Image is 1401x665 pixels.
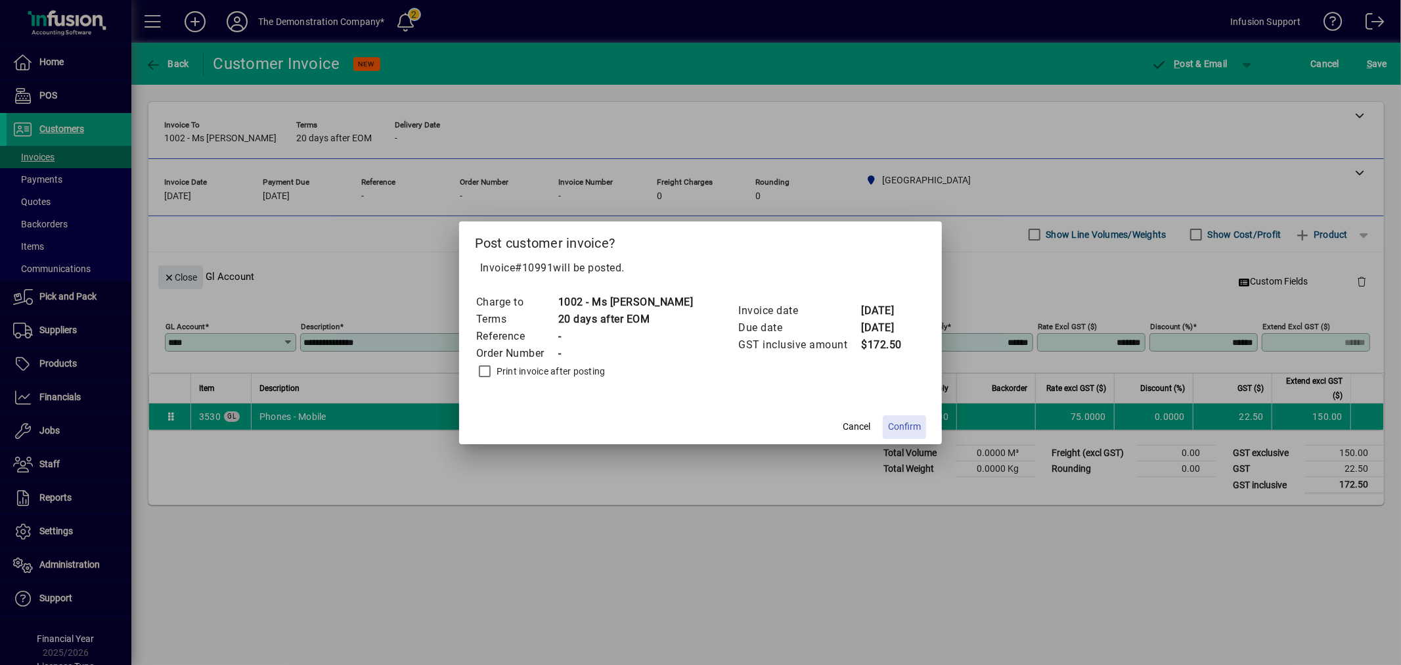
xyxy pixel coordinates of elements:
[459,221,943,260] h2: Post customer invoice?
[558,294,694,311] td: 1002 - Ms [PERSON_NAME]
[860,319,913,336] td: [DATE]
[835,415,878,439] button: Cancel
[476,311,558,328] td: Terms
[738,319,860,336] td: Due date
[558,328,694,345] td: -
[558,311,694,328] td: 20 days after EOM
[494,365,606,378] label: Print invoice after posting
[883,415,926,439] button: Confirm
[476,294,558,311] td: Charge to
[888,420,921,434] span: Confirm
[738,336,860,354] td: GST inclusive amount
[475,260,927,276] p: Invoice will be posted .
[738,302,860,319] td: Invoice date
[476,328,558,345] td: Reference
[515,262,553,274] span: #10991
[558,345,694,362] td: -
[843,420,870,434] span: Cancel
[860,302,913,319] td: [DATE]
[476,345,558,362] td: Order Number
[860,336,913,354] td: $172.50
